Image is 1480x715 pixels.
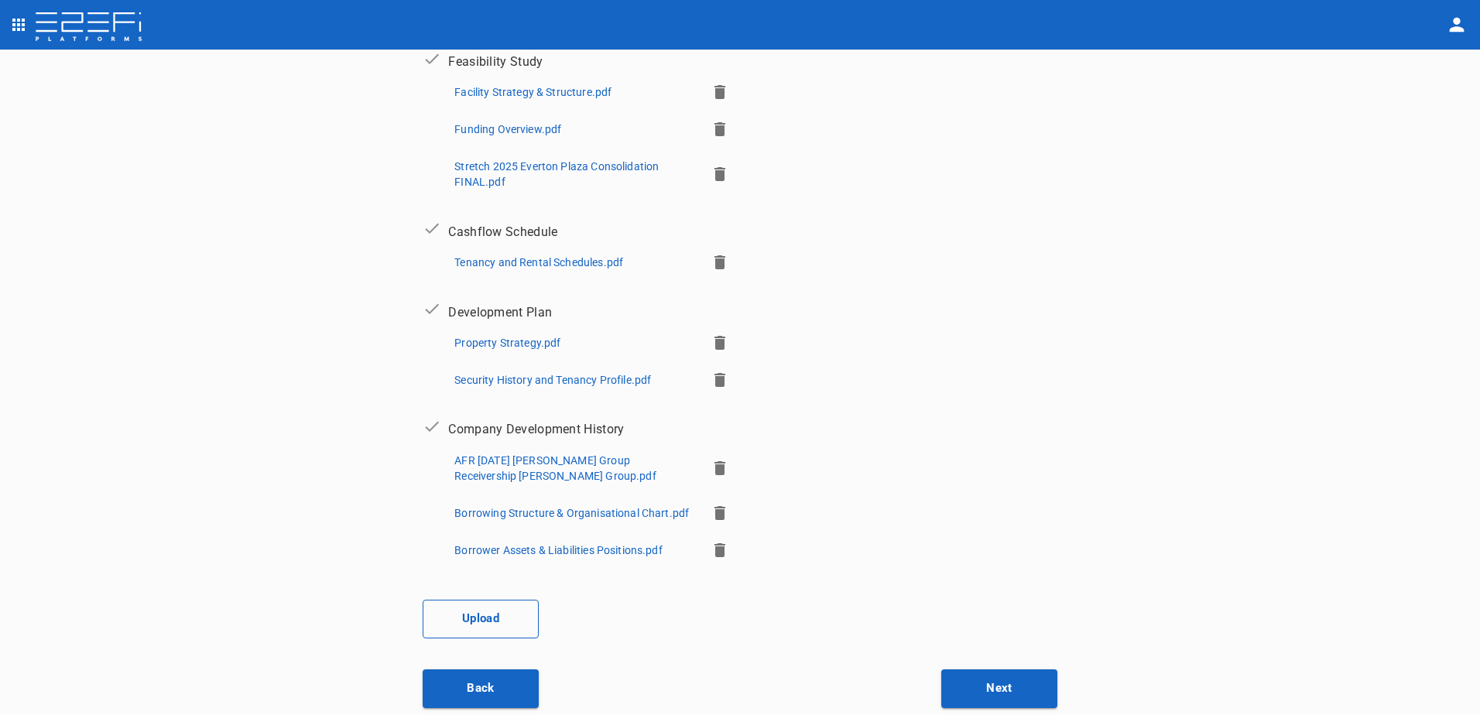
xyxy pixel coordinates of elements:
button: Back [423,669,539,708]
button: Upload [423,600,539,638]
button: Next [941,669,1057,708]
button: Security History and Tenancy Profile.pdf [448,368,657,392]
button: AFR [DATE] [PERSON_NAME] Group Receivership [PERSON_NAME] Group.pdf [448,448,700,488]
button: Borrower Assets & Liabilities Positions.pdf [448,538,668,563]
button: Property Strategy.pdf [448,330,567,355]
p: Development Plan [448,303,552,321]
button: Funding Overview.pdf [448,117,567,142]
button: Tenancy and Rental Schedules.pdf [448,250,629,275]
button: Stretch 2025 Everton Plaza Consolidation FINAL.pdf [448,154,700,194]
p: Cashflow Schedule [448,223,557,241]
p: Facility Strategy & Structure.pdf [454,84,612,100]
p: Borrowing Structure & Organisational Chart.pdf [454,505,689,521]
p: Feasibility Study [448,53,543,70]
button: Facility Strategy & Structure.pdf [448,80,618,104]
p: Property Strategy.pdf [454,335,560,351]
button: Borrowing Structure & Organisational Chart.pdf [448,501,695,525]
p: Stretch 2025 Everton Plaza Consolidation FINAL.pdf [454,159,694,190]
p: Funding Overview.pdf [454,121,561,137]
p: Borrower Assets & Liabilities Positions.pdf [454,542,662,558]
p: Company Development History [448,420,624,438]
p: AFR [DATE] [PERSON_NAME] Group Receivership [PERSON_NAME] Group.pdf [454,453,694,484]
p: Tenancy and Rental Schedules.pdf [454,255,623,270]
p: Security History and Tenancy Profile.pdf [454,372,651,388]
